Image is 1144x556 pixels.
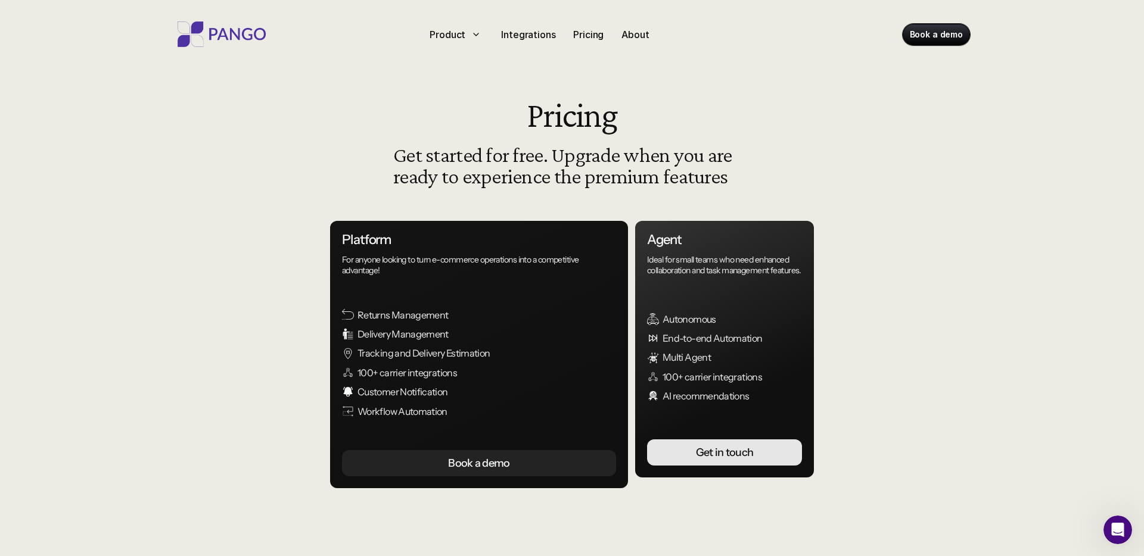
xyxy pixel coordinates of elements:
p: Product [430,27,465,42]
iframe: Intercom live chat [1103,516,1132,544]
a: Book a demo [903,24,970,45]
p: About [621,27,649,42]
p: Integrations [501,27,555,42]
p: Pricing [573,27,604,42]
a: Integrations [496,25,560,44]
a: About [617,25,654,44]
a: Pricing [568,25,608,44]
p: Book a demo [910,29,963,40]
